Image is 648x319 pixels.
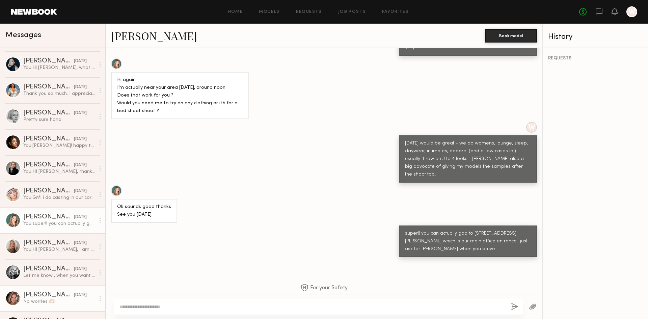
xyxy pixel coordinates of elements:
div: Pretty sure haha [23,116,95,123]
div: [DATE] [74,162,87,168]
a: Book model [485,32,537,38]
div: [DATE] [74,214,87,220]
div: You: GM! i do casting in our corp office - we are located at [STREET_ADDRESS][PERSON_NAME]. 91311... [23,194,95,201]
div: You: Hi [PERSON_NAME], what ever works best for you! just ask for [PERSON_NAME] when you arrive a... [23,64,95,71]
div: [DATE] [74,84,87,90]
div: [DATE] [74,292,87,298]
div: [PERSON_NAME] [23,240,74,246]
div: [PERSON_NAME] [23,162,74,168]
div: No worries 🫶🏼 [23,298,95,305]
a: Job Posts [338,10,366,14]
div: [DATE] [74,110,87,116]
div: [DATE] [74,58,87,64]
div: History [548,33,643,41]
div: Let me know , when you want to shoot, I am traveling a lot between [GEOGRAPHIC_DATA], [GEOGRAPHIC... [23,272,95,279]
div: You: HI [PERSON_NAME], I am starting to cast for an upcoming in house shoot for our product line ... [23,246,95,253]
div: You: [PERSON_NAME]! happy to hear that you are busy working! im super flex with casting this week... [23,142,95,149]
a: Requests [296,10,322,14]
div: [PERSON_NAME] [23,188,74,194]
div: Hi again I’m actually near your area [DATE], around noon Does that work for you ? Would you need ... [117,76,243,115]
button: Book model [485,29,537,43]
div: [DATE] would be great - we do womens, lounge, sleep, daywear, intimates, apparel (and pillow case... [405,140,531,179]
div: [PERSON_NAME] [23,110,74,116]
div: [PERSON_NAME] [23,214,74,220]
a: Models [259,10,279,14]
div: REQUESTS [548,56,643,61]
a: [PERSON_NAME] [111,28,197,43]
div: [DATE] [74,136,87,142]
div: [DATE] [74,266,87,272]
div: [PERSON_NAME] [23,266,74,272]
div: Ok sounds good thanks See you [DATE] [117,203,171,219]
div: Thank you so much. I appreciate you for considering me. Also, you could also send the pieces via ... [23,90,95,97]
a: W [626,6,637,17]
div: super!! you can actually gop to [STREET_ADDRESS][PERSON_NAME] which is our main office entrance..... [405,230,531,253]
a: Favorites [382,10,409,14]
div: [PERSON_NAME] [23,292,74,298]
div: [PERSON_NAME] [23,84,74,90]
span: Messages [5,31,41,39]
div: You: HI [PERSON_NAME], thanks for getting back to me.. I totally understand your position but unf... [23,168,95,175]
div: [DATE] [74,188,87,194]
div: [PERSON_NAME] [23,136,74,142]
div: [DATE] [74,240,87,246]
div: [PERSON_NAME] [23,58,74,64]
a: Home [228,10,243,14]
span: For your Safety [301,284,348,292]
div: You: super!! you can actually gop to [STREET_ADDRESS][PERSON_NAME] which is our main office entra... [23,220,95,227]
